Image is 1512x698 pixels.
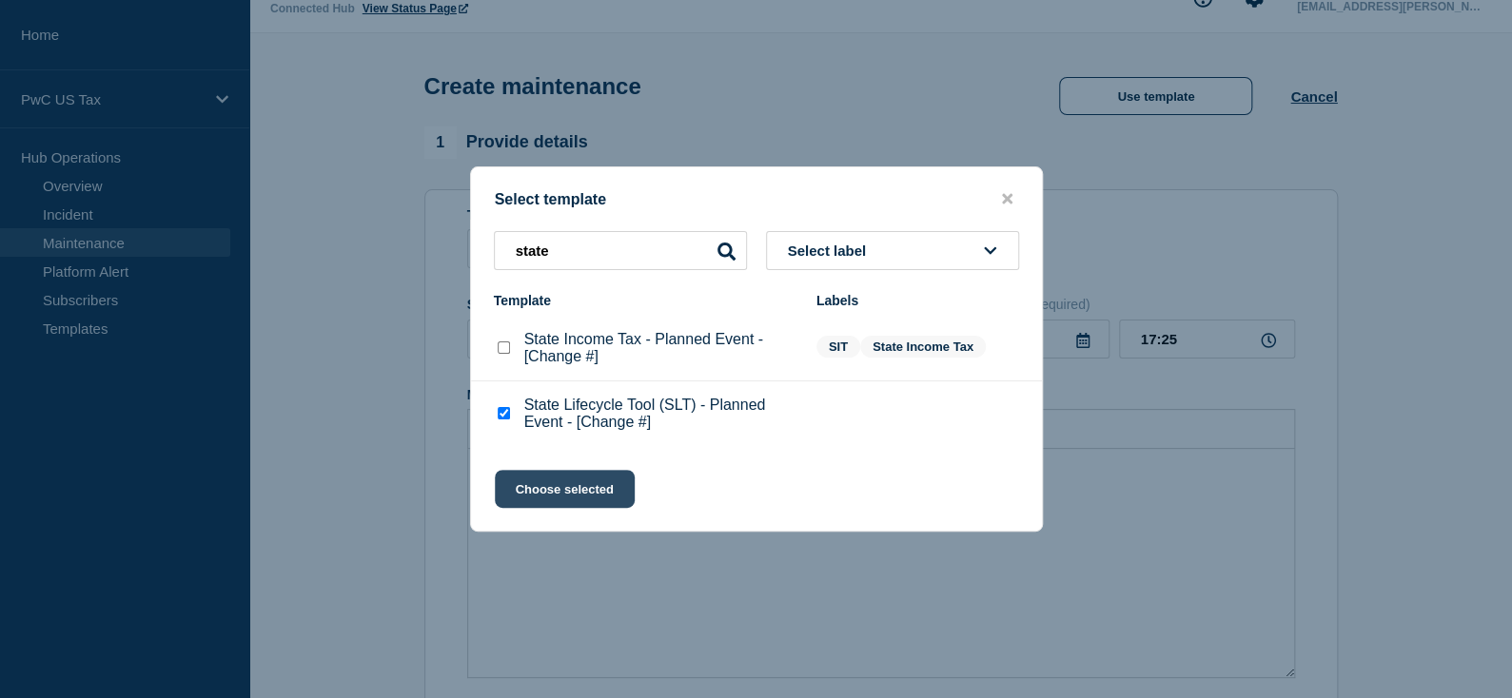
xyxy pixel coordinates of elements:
[816,293,1019,308] div: Labels
[498,407,510,419] input: State Lifecycle Tool (SLT) - Planned Event - [Change #] checkbox
[471,190,1042,208] div: Select template
[498,341,510,354] input: State Income Tax - Planned Event - [Change #] checkbox
[524,331,797,365] p: State Income Tax - Planned Event - [Change #]
[494,293,797,308] div: Template
[524,397,797,431] p: State Lifecycle Tool (SLT) - Planned Event - [Change #]
[788,242,874,259] span: Select label
[996,190,1018,208] button: close button
[766,231,1019,270] button: Select label
[860,336,986,358] span: State Income Tax
[494,231,747,270] input: Search templates & labels
[816,336,860,358] span: SIT
[495,470,635,508] button: Choose selected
